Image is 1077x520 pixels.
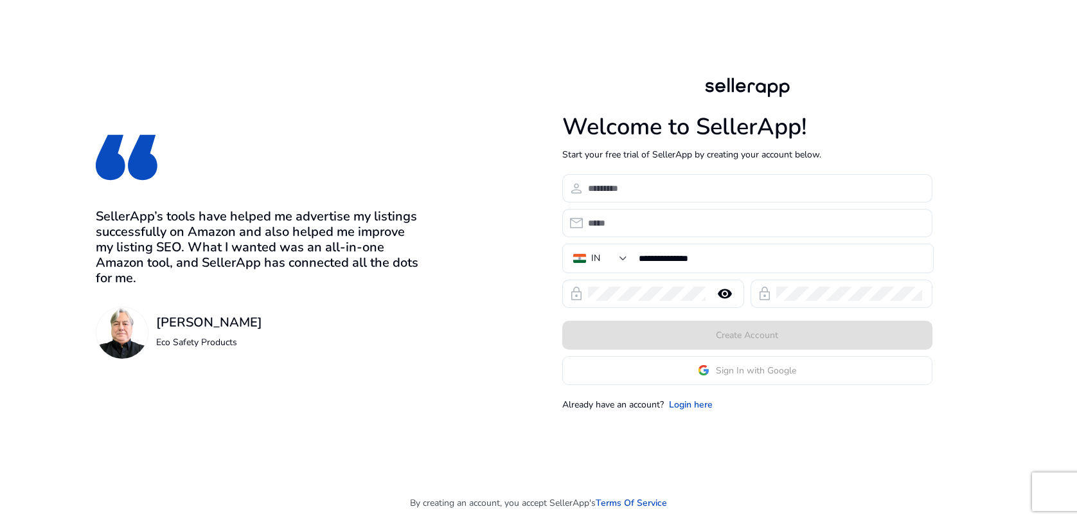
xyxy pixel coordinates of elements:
a: Terms Of Service [596,496,667,510]
a: Login here [669,398,713,411]
span: email [569,215,584,231]
h3: [PERSON_NAME] [156,315,262,330]
span: lock [569,286,584,301]
div: IN [591,251,600,265]
span: lock [757,286,772,301]
mat-icon: remove_red_eye [709,286,740,301]
p: Start your free trial of SellerApp by creating your account below. [562,148,932,161]
p: Eco Safety Products [156,336,262,349]
p: Already have an account? [562,398,664,411]
h1: Welcome to SellerApp! [562,113,932,141]
span: person [569,181,584,196]
h3: SellerApp’s tools have helped me advertise my listings successfully on Amazon and also helped me ... [96,209,425,286]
